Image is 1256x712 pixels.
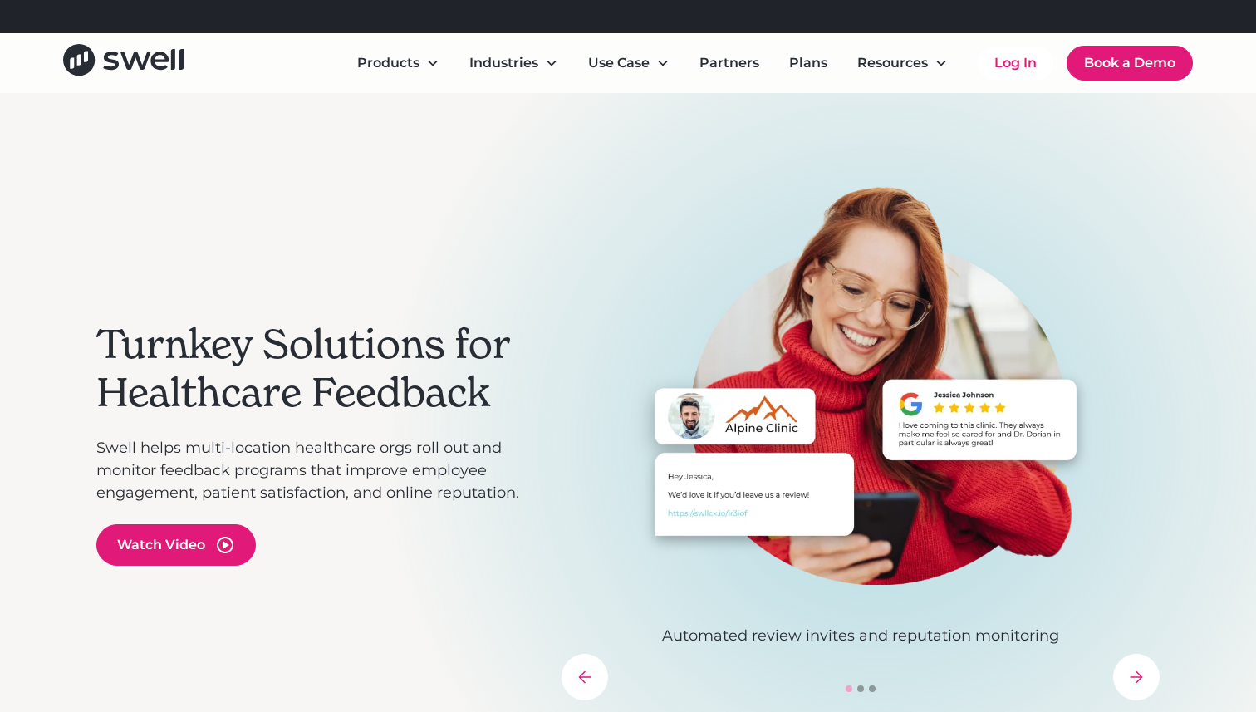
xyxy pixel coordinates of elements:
[857,53,928,73] div: Resources
[96,321,545,416] h2: Turnkey Solutions for Healthcare Feedback
[456,47,572,80] div: Industries
[844,47,961,80] div: Resources
[562,186,1160,700] div: carousel
[588,53,650,73] div: Use Case
[978,47,1053,80] a: Log In
[469,53,538,73] div: Industries
[1113,654,1160,700] div: next slide
[575,47,683,80] div: Use Case
[96,437,545,504] p: Swell helps multi-location healthcare orgs roll out and monitor feedback programs that improve em...
[63,44,184,81] a: home
[846,685,852,692] div: Show slide 1 of 3
[117,535,205,555] div: Watch Video
[776,47,841,80] a: Plans
[1067,46,1193,81] a: Book a Demo
[869,685,876,692] div: Show slide 3 of 3
[96,524,256,566] a: open lightbox
[857,685,864,692] div: Show slide 2 of 3
[562,654,608,700] div: previous slide
[686,47,773,80] a: Partners
[357,53,419,73] div: Products
[562,186,1160,647] div: 1 of 3
[344,47,453,80] div: Products
[562,625,1160,647] p: Automated review invites and reputation monitoring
